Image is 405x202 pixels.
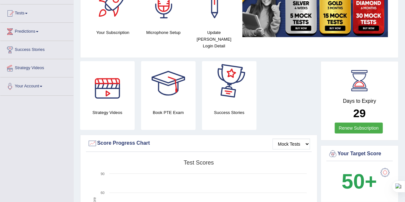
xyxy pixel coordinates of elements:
h4: Success Stories [202,109,257,116]
h4: Strategy Videos [80,109,135,116]
a: Renew Subscription [335,123,383,133]
h4: Update [PERSON_NAME] Login Detail [192,29,236,49]
h4: Book PTE Exam [141,109,196,116]
text: 90 [101,172,105,176]
a: Predictions [0,23,73,39]
h4: Days to Expiry [328,98,391,104]
div: Your Target Score [328,149,391,159]
b: 50+ [342,170,377,193]
h4: Microphone Setup [141,29,186,36]
div: Score Progress Chart [88,139,310,148]
b: 29 [353,107,366,119]
a: Your Account [0,77,73,93]
tspan: Test scores [184,159,214,166]
a: Strategy Videos [0,59,73,75]
h4: Your Subscription [91,29,135,36]
a: Tests [0,4,73,20]
a: Success Stories [0,41,73,57]
text: 60 [101,191,105,195]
